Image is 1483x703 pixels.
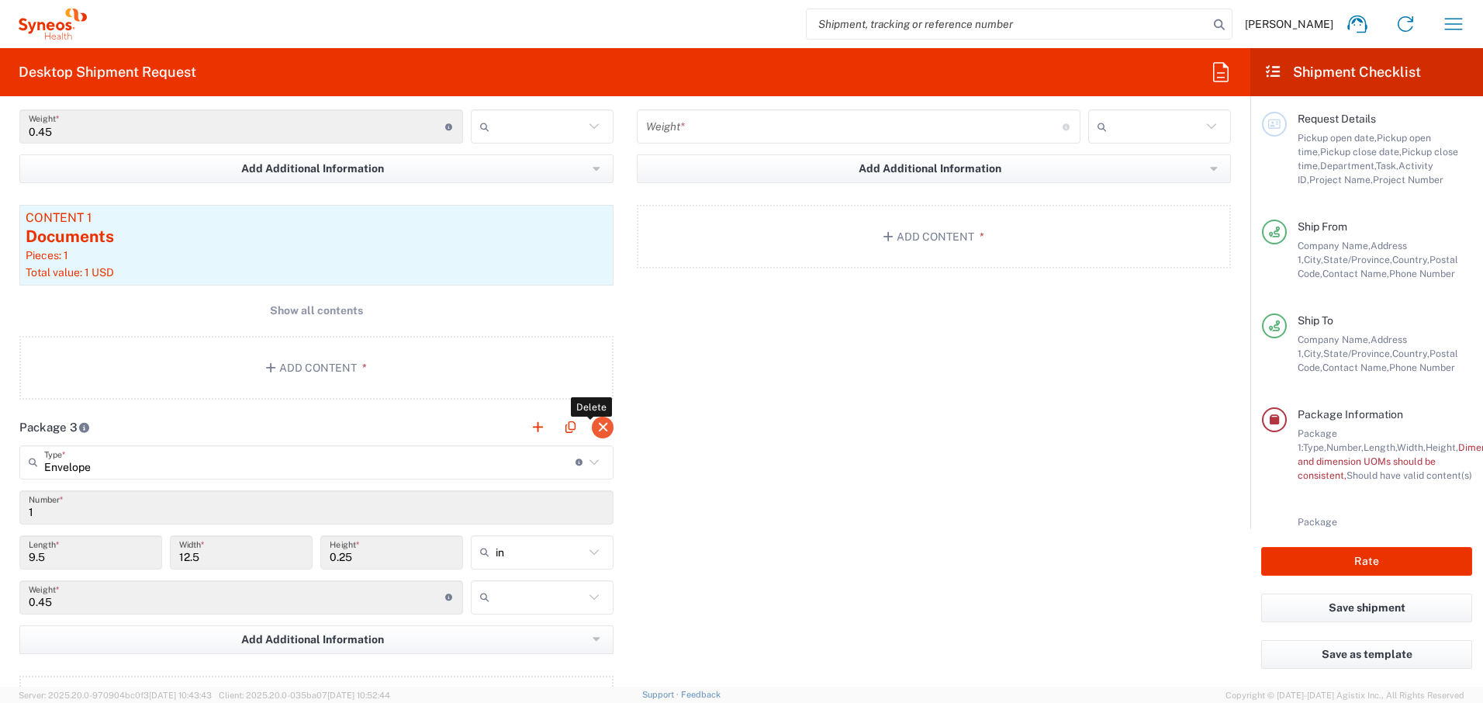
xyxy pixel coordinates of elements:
span: Country, [1392,254,1429,265]
span: [DATE] 10:43:43 [149,691,212,700]
span: Pickup close date, [1320,146,1402,158]
span: Type, [1303,442,1326,453]
span: Ship From [1298,220,1347,233]
span: Contact Name, [1322,268,1389,279]
span: Request Details [1298,113,1376,125]
span: Add Additional Information [859,161,1001,176]
a: Support [642,690,681,699]
span: Number, [1326,442,1364,453]
div: Pieces: 1 [26,248,607,262]
span: Show all contents [270,303,363,318]
button: Add Additional Information [637,154,1231,183]
span: Pickup open date, [1298,132,1377,144]
button: Save shipment [1261,594,1472,622]
span: Ship To [1298,314,1333,327]
button: Rate [1261,547,1472,576]
button: Add Content* [19,336,614,400]
span: [DATE] 10:52:44 [327,691,390,700]
span: Phone Number [1389,362,1455,373]
button: Add Additional Information [19,625,614,654]
h2: Package 3 [19,420,90,435]
span: Package Information [1298,408,1403,421]
span: Project Number [1373,174,1443,185]
span: Add Additional Information [241,161,384,176]
span: Package 1: [1298,428,1337,453]
span: Should have valid content(s) [1346,469,1472,481]
span: Server: 2025.20.0-970904bc0f3 [19,691,212,700]
span: Add Additional Information [241,632,384,647]
span: Copyright © [DATE]-[DATE] Agistix Inc., All Rights Reserved [1225,688,1464,702]
div: Documents [26,225,607,248]
h2: Shipment Checklist [1264,63,1421,81]
span: Company Name, [1298,334,1371,345]
span: Contact Name, [1322,362,1389,373]
span: Project Name, [1309,174,1373,185]
div: Total value: 1 USD [26,265,607,279]
span: Company Name, [1298,240,1371,251]
input: Shipment, tracking or reference number [807,9,1208,39]
button: Add Additional Information [19,154,614,183]
span: Height, [1426,442,1458,453]
button: Save as template [1261,640,1472,669]
span: City, [1304,254,1323,265]
span: Phone Number [1389,268,1455,279]
button: Show all contents [19,296,614,325]
div: Content 1 [26,211,607,225]
a: Feedback [681,690,721,699]
h2: Desktop Shipment Request [19,63,196,81]
span: Client: 2025.20.0-035ba07 [219,691,390,700]
span: Package 2: [1298,516,1337,542]
span: City, [1304,348,1323,359]
span: Country, [1392,348,1429,359]
span: Width, [1397,442,1426,453]
span: State/Province, [1323,348,1392,359]
button: Add Content* [637,205,1231,268]
span: State/Province, [1323,254,1392,265]
span: Department, [1320,160,1376,171]
span: [PERSON_NAME] [1245,17,1333,31]
span: Task, [1376,160,1398,171]
span: Length, [1364,442,1397,453]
